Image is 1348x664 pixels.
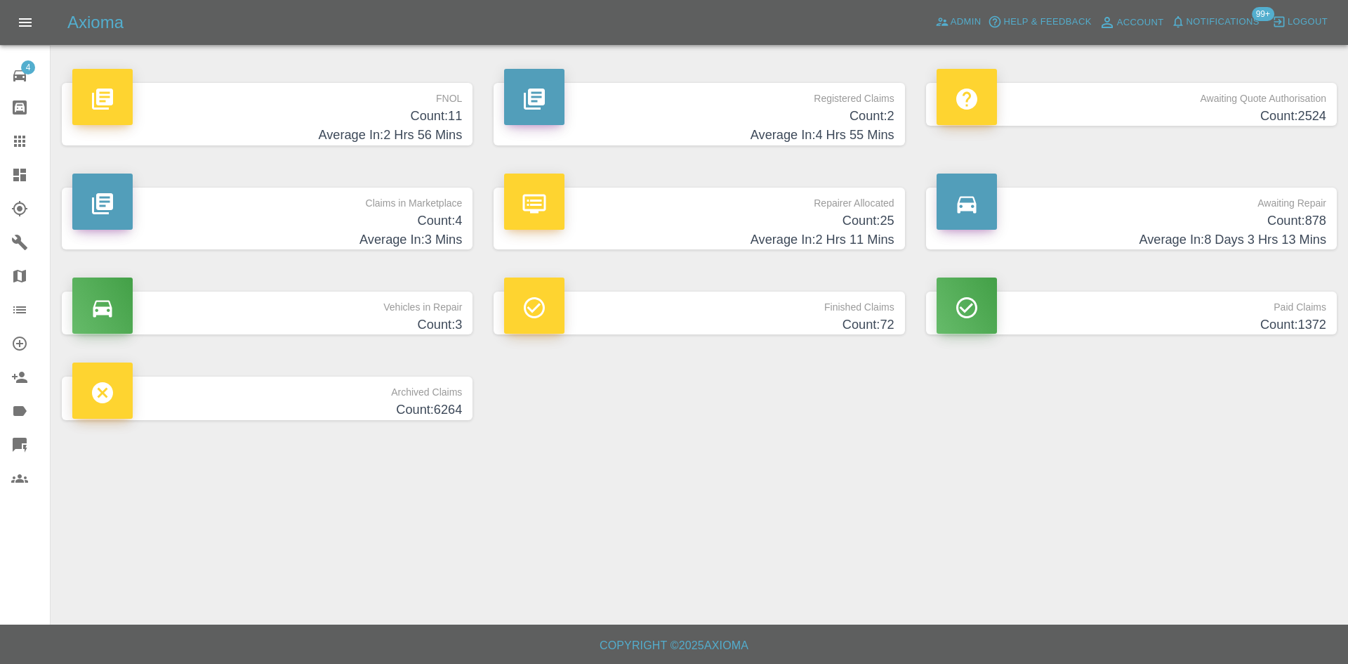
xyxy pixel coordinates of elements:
[11,636,1337,656] h6: Copyright © 2025 Axioma
[1269,11,1331,33] button: Logout
[504,107,894,126] h4: Count: 2
[984,11,1095,33] button: Help & Feedback
[72,83,462,107] p: FNOL
[62,377,473,419] a: Archived ClaimsCount:6264
[504,230,894,249] h4: Average In: 2 Hrs 11 Mins
[67,11,124,34] h5: Axioma
[504,211,894,230] h4: Count: 25
[72,126,462,145] h4: Average In: 2 Hrs 56 Mins
[62,83,473,145] a: FNOLCount:11Average In:2 Hrs 56 Mins
[72,401,462,419] h4: Count: 6264
[21,60,35,74] span: 4
[8,6,42,39] button: Open drawer
[72,211,462,230] h4: Count: 4
[494,188,904,250] a: Repairer AllocatedCount:25Average In:2 Hrs 11 Mins
[932,11,985,33] a: Admin
[72,107,462,126] h4: Count: 11
[494,292,904,334] a: Finished ClaimsCount:72
[1117,15,1164,31] span: Account
[937,230,1326,249] h4: Average In: 8 Days 3 Hrs 13 Mins
[1187,14,1260,30] span: Notifications
[1168,11,1263,33] button: Notifications
[937,107,1326,126] h4: Count: 2524
[72,188,462,211] p: Claims in Marketplace
[62,188,473,250] a: Claims in MarketplaceCount:4Average In:3 Mins
[62,292,473,334] a: Vehicles in RepairCount:3
[504,83,894,107] p: Registered Claims
[951,14,982,30] span: Admin
[72,315,462,334] h4: Count: 3
[937,211,1326,230] h4: Count: 878
[504,292,894,315] p: Finished Claims
[926,83,1337,126] a: Awaiting Quote AuthorisationCount:2524
[926,292,1337,334] a: Paid ClaimsCount:1372
[1095,11,1168,34] a: Account
[937,315,1326,334] h4: Count: 1372
[72,292,462,315] p: Vehicles in Repair
[504,126,894,145] h4: Average In: 4 Hrs 55 Mins
[1288,14,1328,30] span: Logout
[504,188,894,211] p: Repairer Allocated
[72,377,462,401] p: Archived Claims
[937,188,1326,211] p: Awaiting Repair
[504,315,894,334] h4: Count: 72
[1252,7,1274,21] span: 99+
[494,83,904,145] a: Registered ClaimsCount:2Average In:4 Hrs 55 Mins
[926,188,1337,250] a: Awaiting RepairCount:878Average In:8 Days 3 Hrs 13 Mins
[937,292,1326,315] p: Paid Claims
[937,83,1326,107] p: Awaiting Quote Authorisation
[72,230,462,249] h4: Average In: 3 Mins
[1003,14,1091,30] span: Help & Feedback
